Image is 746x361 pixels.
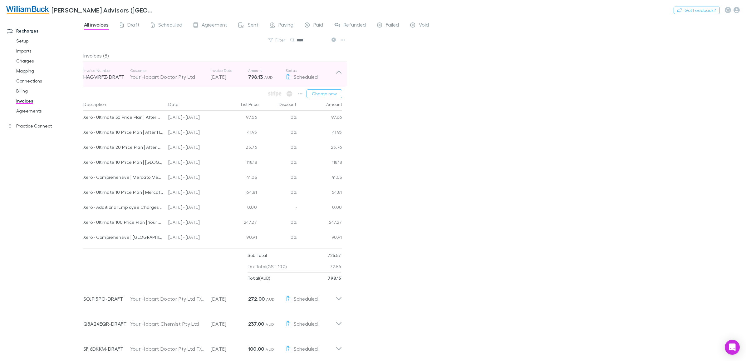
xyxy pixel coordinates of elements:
[166,141,222,156] div: [DATE] - [DATE]
[278,22,293,30] span: Paying
[83,216,164,229] div: Xero - Ultimate 100 Price Plan | Your Hobart Doctor Pty Ltd
[211,68,248,73] p: Invoice Date
[130,345,204,353] div: Your Hobart Doctor Pty Ltd T/A [GEOGRAPHIC_DATA]
[166,126,222,141] div: [DATE] - [DATE]
[83,295,130,303] p: SOJPI5PO-DRAFT
[248,273,271,284] p: ( AUD )
[259,111,297,126] div: 0%
[1,26,88,36] a: Recharges
[166,111,222,126] div: [DATE] - [DATE]
[130,295,204,303] div: Your Hobart Doctor Pty Ltd T/A Jordan River Health
[78,309,347,334] div: Q8AB4EQR-DRAFTYour Hobart Chemist Pty Ltd[DATE]237.00 AUDScheduled
[83,111,164,124] div: Xero - Ultimate 50 Price Plan | After Hours Doctor [PERSON_NAME]
[297,186,342,201] div: 64.81
[10,56,88,66] a: Charges
[297,156,342,171] div: 118.18
[222,186,259,201] div: 64.81
[10,106,88,116] a: Agreements
[386,22,399,30] span: Failed
[285,89,294,98] span: Available when invoice is finalised
[83,156,164,169] div: Xero - Ultimate 10 Price Plan | [GEOGRAPHIC_DATA]
[248,321,264,327] strong: 237.00
[248,68,286,73] p: Amount
[297,201,342,216] div: 0.00
[248,296,265,302] strong: 272.00
[294,74,318,80] span: Scheduled
[248,261,287,272] p: Tax Total (GST 10%)
[83,201,164,214] div: Xero - Additional Employee Charges over 100 | Your Hobart Doctor Pty Ltd
[294,346,318,352] span: Scheduled
[166,216,222,231] div: [DATE] - [DATE]
[130,68,204,73] p: Customer
[52,6,155,14] h3: [PERSON_NAME] Advisors ([GEOGRAPHIC_DATA]) Pty Ltd
[10,86,88,96] a: Billing
[166,186,222,201] div: [DATE] - [DATE]
[297,231,342,246] div: 90.91
[297,126,342,141] div: 41.93
[166,231,222,246] div: [DATE] - [DATE]
[222,156,259,171] div: 118.18
[1,121,88,131] a: Practice Connect
[83,126,164,139] div: Xero - Ultimate 10 Price Plan | After Hours Doctor [PERSON_NAME]
[222,141,259,156] div: 23.76
[419,22,429,30] span: Void
[344,22,366,30] span: Refunded
[259,231,297,246] div: 0%
[248,250,267,261] p: Sub Total
[313,22,323,30] span: Paid
[83,171,164,184] div: Xero - Comprehensive | Mercato Medical [PERSON_NAME][GEOGRAPHIC_DATA]
[83,73,130,81] p: HAGVIRFZ-DRAFT
[83,68,130,73] p: Invoice Number
[211,320,248,328] p: [DATE]
[297,216,342,231] div: 247.27
[267,89,283,98] span: Available when invoice is finalised
[130,320,204,328] div: Your Hobart Chemist Pty Ltd
[328,275,341,281] strong: 798.13
[266,347,274,352] span: AUD
[158,22,182,30] span: Scheduled
[330,261,341,272] p: 72.56
[166,171,222,186] div: [DATE] - [DATE]
[84,22,109,30] span: All invoices
[222,231,259,246] div: 90.91
[83,141,164,154] div: Xero - Ultimate 20 Price Plan | After Hours Doctor [PERSON_NAME]
[259,171,297,186] div: 0%
[674,7,720,14] button: Got Feedback?
[83,345,130,353] p: SFI6DKKM-DRAFT
[259,126,297,141] div: 0%
[222,216,259,231] div: 247.27
[259,156,297,171] div: 0%
[130,73,204,81] div: Your Hobart Doctor Pty Ltd
[83,231,164,244] div: Xero - Comprehensive | [GEOGRAPHIC_DATA]
[10,66,88,76] a: Mapping
[266,322,274,327] span: AUD
[222,171,259,186] div: 41.05
[10,76,88,86] a: Connections
[78,334,347,359] div: SFI6DKKM-DRAFTYour Hobart Doctor Pty Ltd T/A [GEOGRAPHIC_DATA][DATE]100.00 AUDScheduled
[264,75,273,80] span: AUD
[725,340,740,355] div: Open Intercom Messenger
[127,22,140,30] span: Draft
[78,284,347,309] div: SOJPI5PO-DRAFTYour Hobart Doctor Pty Ltd T/A Jordan River Health[DATE]272.00 AUDScheduled
[211,295,248,303] p: [DATE]
[78,62,347,87] div: Invoice NumberHAGVIRFZ-DRAFTCustomerYour Hobart Doctor Pty LtdInvoice Date[DATE]Amount798.13 AUDS...
[222,126,259,141] div: 41.93
[294,321,318,327] span: Scheduled
[248,346,264,352] strong: 100.00
[259,201,297,216] div: -
[248,74,263,80] strong: 798.13
[166,201,222,216] div: [DATE] - [DATE]
[259,186,297,201] div: 0%
[10,96,88,106] a: Invoices
[10,36,88,46] a: Setup
[297,141,342,156] div: 23.76
[211,345,248,353] p: [DATE]
[259,216,297,231] div: 0%
[307,89,342,98] button: Charge now
[6,6,49,14] img: William Buck Advisors (WA) Pty Ltd's Logo
[222,201,259,216] div: 0.00
[248,22,258,30] span: Sent
[83,320,130,328] p: Q8AB4EQR-DRAFT
[266,297,275,302] span: AUD
[248,275,259,281] strong: Total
